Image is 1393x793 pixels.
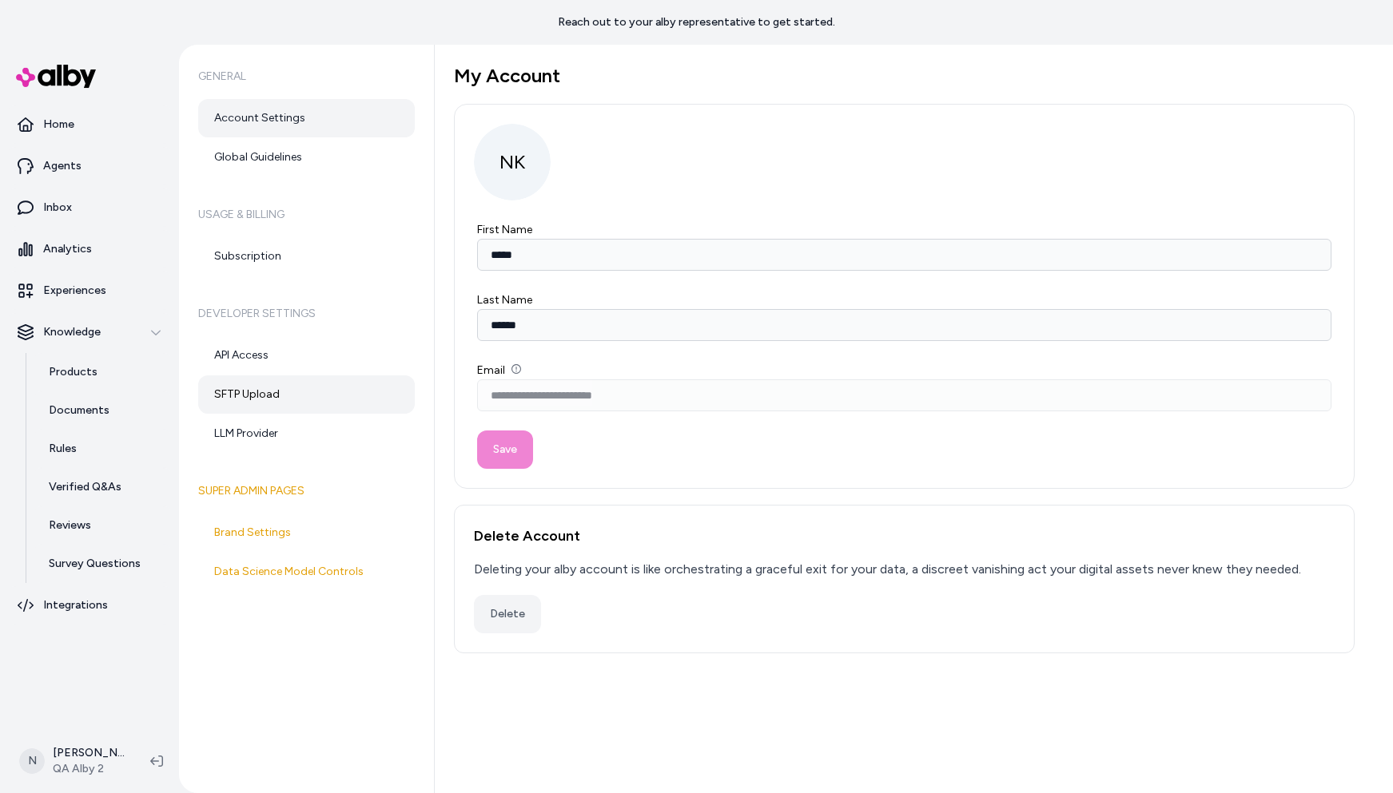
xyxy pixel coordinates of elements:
a: Survey Questions [33,545,173,583]
h6: General [198,54,415,99]
label: Email [477,363,521,377]
a: Products [33,353,173,391]
p: Products [49,364,98,380]
a: Home [6,105,173,144]
span: N [19,748,45,774]
p: Verified Q&As [49,479,121,495]
button: Delete [474,595,541,633]
span: QA Alby 2 [53,761,125,777]
label: Last Name [477,293,532,307]
p: Integrations [43,597,108,613]
button: N[PERSON_NAME]QA Alby 2 [10,736,137,787]
img: alby Logo [16,65,96,88]
label: First Name [477,223,532,236]
p: Inbox [43,200,72,216]
h1: My Account [454,64,1355,88]
h6: Developer Settings [198,291,415,336]
p: Reach out to your alby representative to get started. [558,14,835,30]
a: LLM Provider [198,414,415,453]
a: Subscription [198,237,415,276]
a: Brand Settings [198,513,415,552]
a: Documents [33,391,173,430]
a: Rules [33,430,173,468]
p: Rules [49,441,77,457]
p: Survey Questions [49,556,141,572]
p: [PERSON_NAME] [53,745,125,761]
a: Data Science Model Controls [198,553,415,591]
button: Knowledge [6,313,173,351]
button: Email [511,364,521,374]
a: Reviews [33,506,173,545]
a: Inbox [6,188,173,227]
a: Experiences [6,272,173,310]
span: NK [474,124,551,200]
a: Analytics [6,230,173,268]
p: Knowledge [43,324,101,340]
a: Account Settings [198,99,415,137]
a: Integrations [6,586,173,624]
a: SFTP Upload [198,375,415,414]
p: Documents [49,402,109,418]
p: Analytics [43,241,92,257]
h6: Usage & Billing [198,192,415,237]
p: Home [43,117,74,133]
h6: Super Admin Pages [198,469,415,513]
a: Global Guidelines [198,138,415,176]
div: Deleting your alby account is like orchestrating a graceful exit for your data, a discreet vanish... [474,560,1301,579]
a: Agents [6,147,173,185]
a: Verified Q&As [33,468,173,506]
p: Reviews [49,517,91,533]
h2: Delete Account [474,525,1335,547]
p: Experiences [43,283,106,299]
a: API Access [198,336,415,375]
p: Agents [43,158,82,174]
